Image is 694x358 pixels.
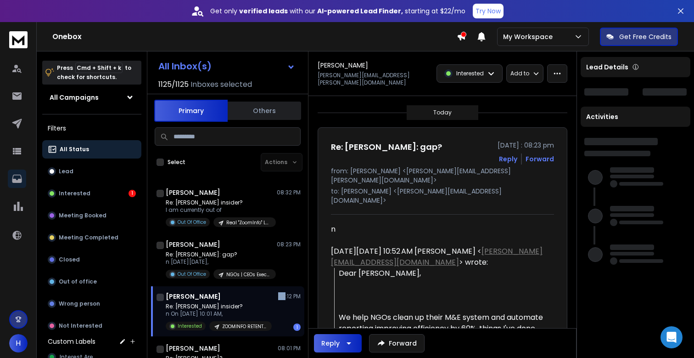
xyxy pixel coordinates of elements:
[318,72,431,86] p: [PERSON_NAME][EMAIL_ADDRESS][PERSON_NAME][DOMAIN_NAME]
[158,79,189,90] span: 1125 / 1125
[166,292,221,301] h1: [PERSON_NAME]
[331,224,547,235] div: n
[42,122,141,135] h3: Filters
[222,323,266,330] p: ZOOMINFO RETENTION CAMPAIGN
[42,140,141,159] button: All Status
[317,6,403,16] strong: AI-powered Lead Finder,
[42,162,141,181] button: Lead
[510,70,529,77] p: Add to
[433,109,452,116] p: Today
[42,250,141,269] button: Closed
[168,159,185,166] label: Select
[151,57,302,75] button: All Inbox(s)
[57,63,131,82] p: Press to check for shortcuts.
[473,4,504,18] button: Try Now
[619,32,672,41] p: Get Free Credits
[52,31,457,42] h1: Onebox
[226,271,270,278] p: NGOs | CEOs Executive
[59,168,73,175] p: Lead
[75,63,123,73] span: Cmd + Shift + k
[503,32,556,41] p: My Workspace
[321,339,340,348] div: Reply
[59,212,106,219] p: Meeting Booked
[42,184,141,203] button: Interested1
[166,240,220,249] h1: [PERSON_NAME]
[9,334,28,352] button: H
[166,251,276,258] p: Re: [PERSON_NAME]: gap?
[48,337,95,346] h3: Custom Labels
[59,278,97,285] p: Out of office
[154,100,228,122] button: Primary
[59,190,90,197] p: Interested
[178,219,206,226] p: Out Of Office
[314,334,362,352] button: Reply
[166,344,220,353] h1: [PERSON_NAME]
[210,6,465,16] p: Get only with our starting at $22/mo
[166,199,276,206] p: Re: [PERSON_NAME] insider?
[239,6,288,16] strong: verified leads
[456,70,484,77] p: Interested
[42,206,141,225] button: Meeting Booked
[178,271,206,278] p: Out Of Office
[42,295,141,313] button: Wrong person
[166,258,276,266] p: n [DATE][DATE],
[331,246,547,268] div: [DATE][DATE] 10:52 AM [PERSON_NAME] < > wrote:
[331,187,554,205] p: to: [PERSON_NAME] <[PERSON_NAME][EMAIL_ADDRESS][DOMAIN_NAME]>
[190,79,252,90] h3: Inboxes selected
[476,6,501,16] p: Try Now
[59,256,80,263] p: Closed
[9,31,28,48] img: logo
[129,190,136,197] div: 1
[526,154,554,164] div: Forward
[166,206,276,214] p: I am currently out of
[586,63,628,72] p: Lead Details
[42,88,141,107] button: All Campaigns
[369,334,425,352] button: Forward
[59,300,100,307] p: Wrong person
[42,228,141,247] button: Meeting Completed
[293,324,301,331] div: 1
[178,323,202,330] p: Interested
[166,188,220,197] h1: [PERSON_NAME]
[277,189,301,196] p: 08:32 PM
[50,93,99,102] h1: All Campaigns
[581,107,690,127] div: Activities
[318,61,368,70] h1: [PERSON_NAME]
[331,166,554,185] p: from: [PERSON_NAME] <[PERSON_NAME][EMAIL_ADDRESS][PERSON_NAME][DOMAIN_NAME]>
[42,317,141,335] button: Not Interested
[660,326,683,348] div: Open Intercom Messenger
[278,293,301,300] p: 08:12 PM
[60,146,89,153] p: All Status
[498,141,554,150] p: [DATE] : 08:23 pm
[59,322,102,330] p: Not Interested
[600,28,678,46] button: Get Free Credits
[277,241,301,248] p: 08:23 PM
[499,154,517,164] button: Reply
[166,310,272,318] p: n On [DATE] 10:01 AM,
[278,345,301,352] p: 08:01 PM
[158,62,212,71] h1: All Inbox(s)
[166,303,272,310] p: Re: [PERSON_NAME] insider?
[331,141,442,153] h1: Re: [PERSON_NAME]: gap?
[228,101,301,121] button: Others
[59,234,118,241] p: Meeting Completed
[226,219,270,226] p: Real "ZoomInfo" Lead List
[331,246,543,267] a: [PERSON_NAME][EMAIL_ADDRESS][DOMAIN_NAME]
[42,273,141,291] button: Out of office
